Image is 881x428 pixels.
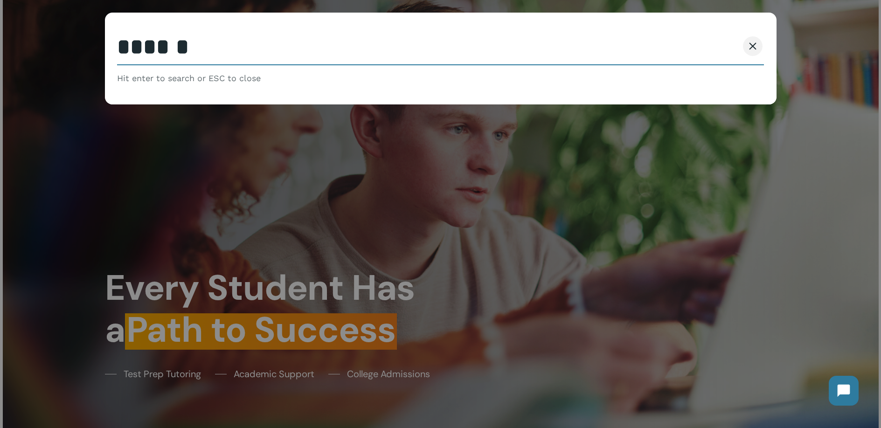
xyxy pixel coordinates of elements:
a: Academic Support [215,367,314,381]
span: Academic Support [234,367,314,381]
a: Test Prep Tutoring [105,367,201,381]
span: Hit enter to search or ESC to close [117,73,261,84]
h1: Every Student Has a [105,267,434,351]
input: Search [117,30,764,65]
em: Path to Success [125,307,397,352]
span: College Admissions [347,367,430,381]
span: Test Prep Tutoring [124,367,201,381]
iframe: Chatbot [819,366,868,415]
a: College Admissions [328,367,430,381]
